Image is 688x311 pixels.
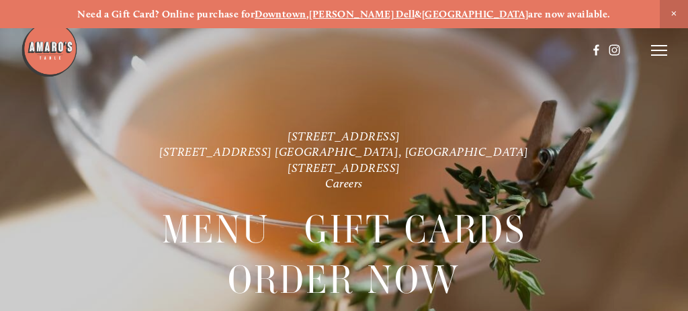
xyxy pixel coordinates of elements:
[162,205,271,254] a: Menu
[304,205,526,255] span: Gift Cards
[325,176,363,190] a: Careers
[528,8,610,20] strong: are now available.
[309,8,415,20] a: [PERSON_NAME] Dell
[306,8,309,20] strong: ,
[304,205,526,254] a: Gift Cards
[288,161,400,175] a: [STREET_ADDRESS]
[162,205,271,255] span: Menu
[422,8,529,20] a: [GEOGRAPHIC_DATA]
[159,144,529,159] a: [STREET_ADDRESS] [GEOGRAPHIC_DATA], [GEOGRAPHIC_DATA]
[77,8,255,20] strong: Need a Gift Card? Online purchase for
[415,8,421,20] strong: &
[255,8,306,20] a: Downtown
[288,129,400,143] a: [STREET_ADDRESS]
[21,21,78,78] img: Amaro's Table
[228,255,460,304] a: Order Now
